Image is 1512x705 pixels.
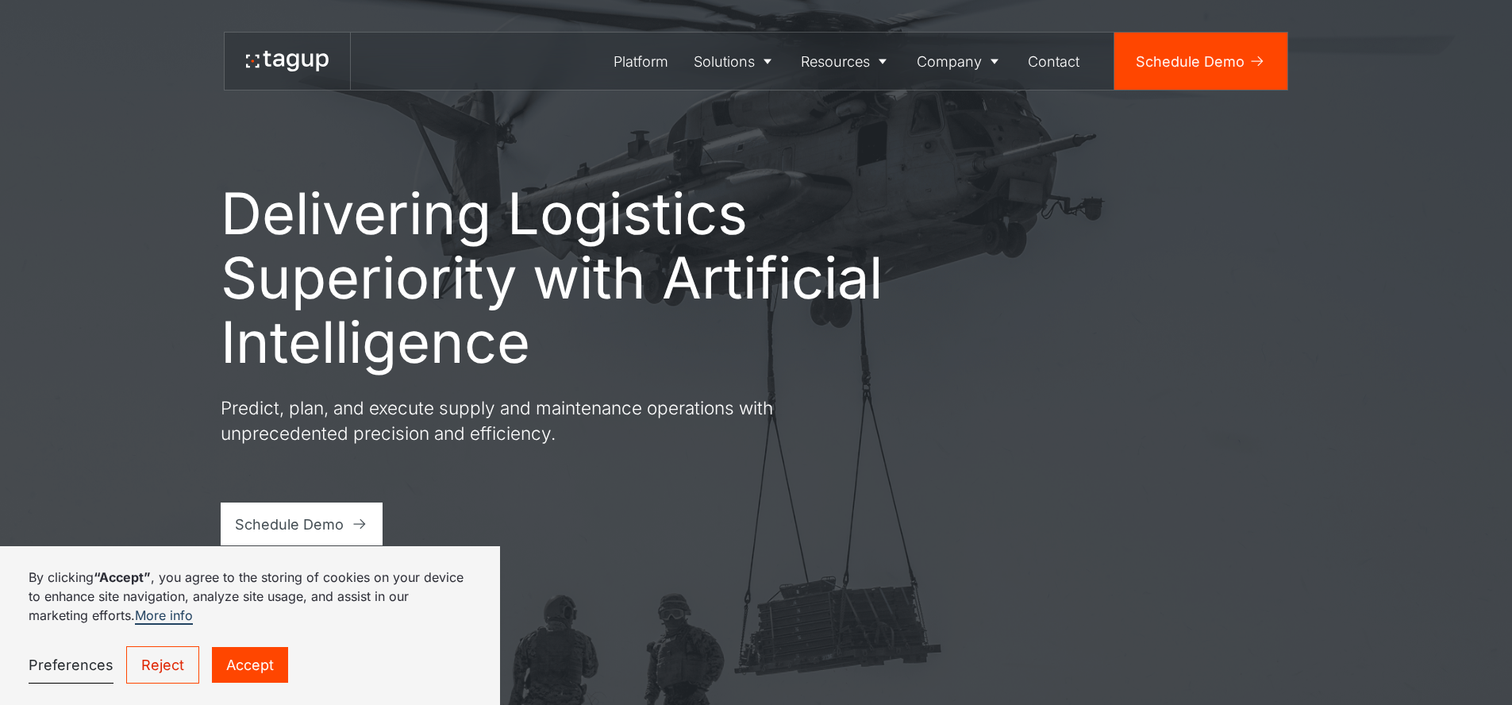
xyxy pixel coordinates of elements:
[694,51,755,72] div: Solutions
[221,181,887,374] h1: Delivering Logistics Superiority with Artificial Intelligence
[29,568,471,625] p: By clicking , you agree to the storing of cookies on your device to enhance site navigation, anal...
[1136,51,1245,72] div: Schedule Demo
[126,646,199,684] a: Reject
[221,503,383,545] a: Schedule Demo
[1114,33,1287,90] a: Schedule Demo
[221,395,792,445] p: Predict, plan, and execute supply and maintenance operations with unprecedented precision and eff...
[789,33,905,90] a: Resources
[1016,33,1093,90] a: Contact
[1028,51,1079,72] div: Contact
[801,51,870,72] div: Resources
[614,51,668,72] div: Platform
[917,51,982,72] div: Company
[94,569,151,585] strong: “Accept”
[681,33,789,90] a: Solutions
[29,647,113,684] a: Preferences
[212,647,288,683] a: Accept
[602,33,682,90] a: Platform
[135,607,193,625] a: More info
[235,514,344,535] div: Schedule Demo
[904,33,1016,90] a: Company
